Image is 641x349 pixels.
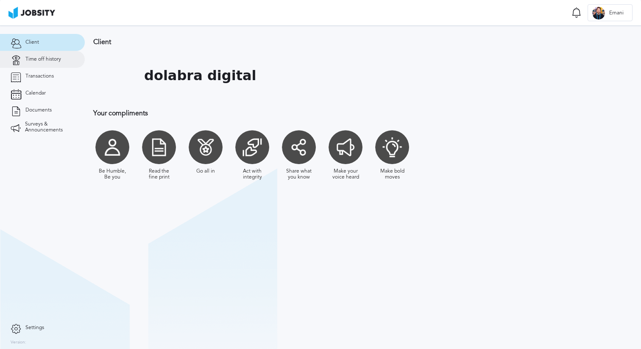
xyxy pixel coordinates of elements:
[196,168,215,174] div: Go all in
[605,10,628,16] span: Ernani
[144,68,256,84] h1: dolabra digital
[25,325,44,331] span: Settings
[25,39,39,45] span: Client
[377,168,407,180] div: Make bold moves
[588,4,633,21] button: EErnani
[592,7,605,20] div: E
[11,340,26,345] label: Version:
[237,168,267,180] div: Act with integrity
[331,168,360,180] div: Make your voice heard
[25,56,61,62] span: Time off history
[25,107,52,113] span: Documents
[25,121,74,133] span: Surveys & Announcements
[25,73,54,79] span: Transactions
[98,168,127,180] div: Be Humble, Be you
[8,7,55,19] img: ab4bad089aa723f57921c736e9817d99.png
[93,109,553,117] h3: Your compliments
[93,38,553,46] h3: Client
[284,168,314,180] div: Share what you know
[25,90,46,96] span: Calendar
[144,168,174,180] div: Read the fine print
